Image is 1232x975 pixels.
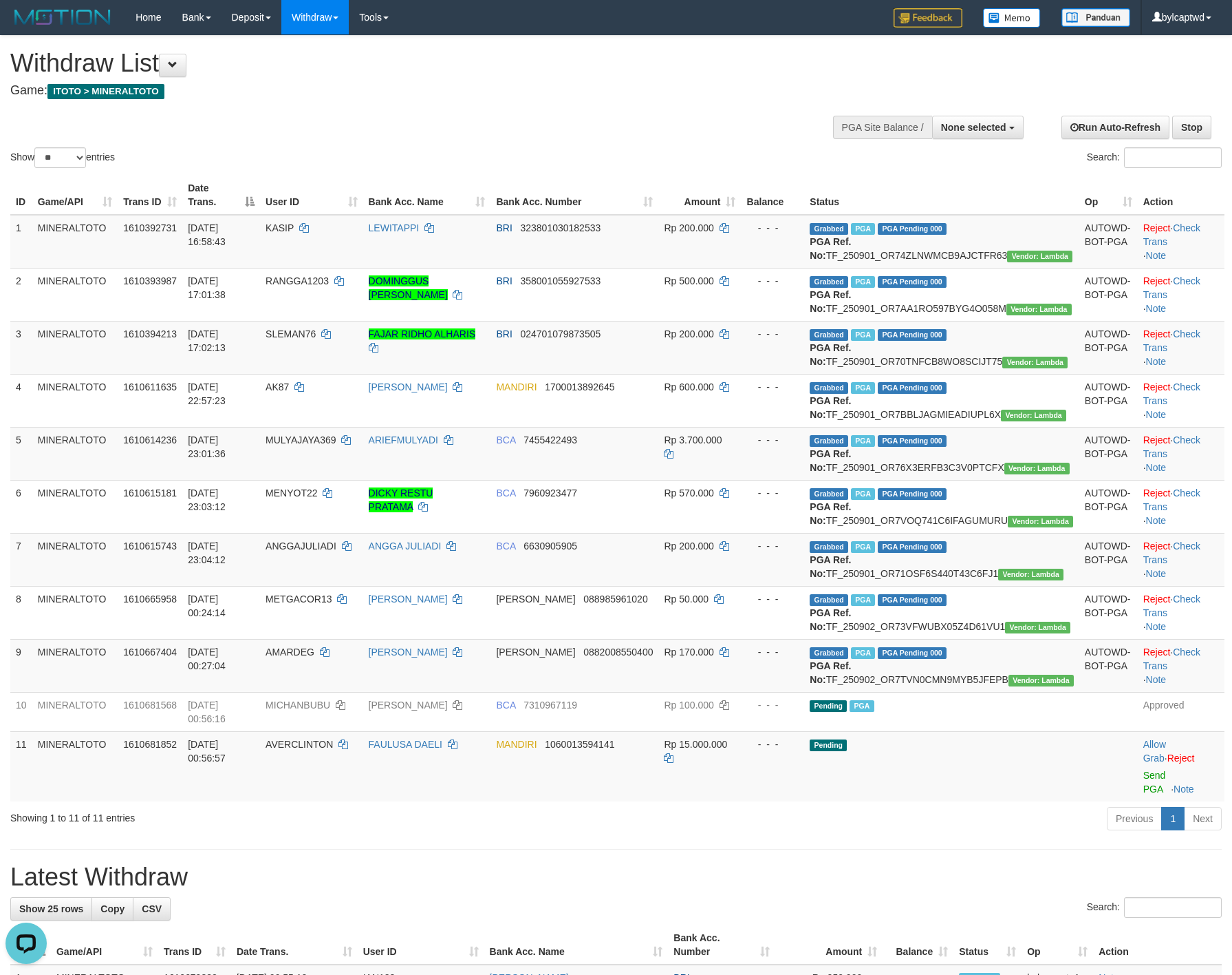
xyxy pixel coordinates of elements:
img: Button%20Memo.svg [983,8,1041,28]
span: Vendor URL: https://order7.1velocity.biz [1006,304,1072,315]
span: 1610681568 [123,700,177,711]
th: Status: activate to sort column ascending [953,925,1022,965]
a: 1 [1161,807,1185,830]
a: Note [1146,409,1167,420]
span: Grabbed [810,541,848,553]
span: RANGGA1203 [266,275,329,286]
div: - - - [746,698,799,712]
div: - - - [746,645,799,659]
span: Copy 0882008550400 to clipboard [583,647,653,658]
span: Copy 6630905905 to clipboard [523,541,577,552]
span: Rp 200.000 [664,541,713,552]
div: - - - [746,592,799,606]
td: 11 [10,731,32,801]
span: BRI [496,328,512,339]
span: 1610615743 [123,541,177,552]
span: Grabbed [810,594,848,606]
td: TF_250901_OR7AA1RO597BYG4O058M [804,268,1079,321]
span: Pending [810,700,847,712]
a: ARIEFMULYADI [369,434,438,445]
span: [DATE] 17:02:13 [188,328,226,353]
a: Check Trans [1143,328,1200,353]
span: Rp 570.000 [664,488,713,499]
a: Reject [1167,753,1195,764]
a: Check Trans [1143,222,1200,247]
span: Rp 100.000 [664,700,713,711]
span: Grabbed [810,276,848,288]
span: 1610393987 [123,275,177,286]
td: TF_250901_OR71OSF6S440T43C6FJ1 [804,533,1079,586]
td: 10 [10,692,32,731]
label: Show entries [10,147,115,168]
label: Search: [1087,897,1222,918]
th: User ID: activate to sort column ascending [358,925,484,965]
td: 6 [10,480,32,533]
span: ITOTO > MINERALTOTO [47,84,164,99]
select: Showentries [34,147,86,168]
span: Marked by bylanggota1 [850,700,874,712]
span: Vendor URL: https://order7.1velocity.biz [1008,675,1074,686]
th: Amount: activate to sort column ascending [658,176,741,215]
a: Check Trans [1143,275,1200,300]
td: 9 [10,639,32,692]
span: Copy 1060013594141 to clipboard [545,739,614,750]
span: Copy 088985961020 to clipboard [583,594,647,605]
span: BCA [496,488,515,499]
span: AVERCLINTON [266,739,333,750]
span: [PERSON_NAME] [496,647,575,658]
a: Next [1184,807,1222,830]
span: [DATE] 23:01:36 [188,434,226,459]
th: Amount: activate to sort column ascending [775,925,883,965]
span: MULYAJAYA369 [266,434,336,445]
div: - - - [746,221,799,235]
span: Grabbed [810,647,848,659]
span: · [1143,739,1167,764]
div: - - - [746,327,799,341]
span: PGA Pending [878,541,947,553]
span: Marked by bylanggota1 [851,594,875,606]
span: Marked by bylanggota2 [851,329,875,341]
span: 1610394213 [123,328,177,339]
span: Copy 7455422493 to clipboard [523,434,577,445]
a: Check Trans [1143,541,1200,565]
span: AK87 [266,381,289,392]
td: AUTOWD-BOT-PGA [1079,427,1138,480]
a: FAJAR RIDHO ALHARIS [369,328,476,339]
a: Reject [1143,328,1171,339]
a: Check Trans [1143,434,1200,459]
span: MANDIRI [496,739,537,750]
span: [DATE] 23:03:12 [188,488,226,512]
td: · · [1138,586,1224,639]
span: PGA Pending [878,276,947,288]
span: SLEMAN76 [266,328,316,339]
a: Note [1146,568,1167,579]
h1: Withdraw List [10,50,808,77]
b: PGA Ref. No: [810,501,851,526]
th: Bank Acc. Number: activate to sort column ascending [668,925,775,965]
span: [DATE] 16:58:43 [188,222,226,247]
span: PGA Pending [878,329,947,341]
span: Copy 323801030182533 to clipboard [520,222,601,233]
a: Reject [1143,222,1171,233]
div: - - - [746,274,799,288]
span: Rp 200.000 [664,328,713,339]
td: MINERALTOTO [32,533,118,586]
a: Show 25 rows [10,897,92,921]
span: MICHANBUBU [266,700,330,711]
span: 1610667404 [123,647,177,658]
td: · [1138,731,1224,801]
th: Bank Acc. Number: activate to sort column ascending [490,176,658,215]
span: CSV [142,903,162,914]
span: Vendor URL: https://order7.1velocity.biz [1001,410,1066,421]
span: Marked by bylanggota2 [851,382,875,394]
span: PGA Pending [878,223,947,235]
b: PGA Ref. No: [810,448,851,473]
td: 7 [10,533,32,586]
span: Grabbed [810,382,848,394]
td: TF_250901_OR76X3ERFB3C3V0PTCFX [804,427,1079,480]
h1: Latest Withdraw [10,863,1222,891]
span: Vendor URL: https://order7.1velocity.biz [1008,516,1073,527]
td: MINERALTOTO [32,692,118,731]
td: AUTOWD-BOT-PGA [1079,480,1138,533]
span: [DATE] 00:24:14 [188,594,226,618]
